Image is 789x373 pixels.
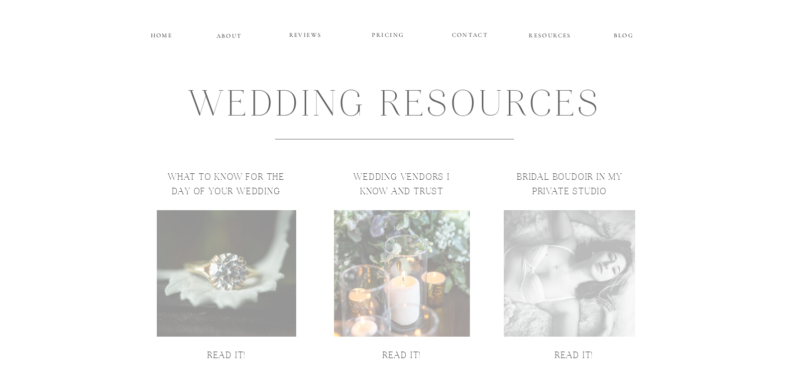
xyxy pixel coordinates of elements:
a: ABOUT [217,30,242,39]
h1: wedding resources [167,80,623,134]
a: HOME [149,30,174,38]
a: read it! [276,350,528,368]
h2: bridal boudoir in my private studio [511,171,628,213]
a: CONTACT [452,29,488,38]
a: read it! [101,350,352,368]
h2: wedding vendors I know and trust [343,171,460,213]
a: REVIEWS [276,29,336,41]
a: BLOG [601,30,647,38]
h2: what to know for the day of your wedding [162,171,291,210]
a: PRICING [358,29,418,41]
a: read it! [449,350,700,368]
a: RESOURCES [528,30,573,38]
